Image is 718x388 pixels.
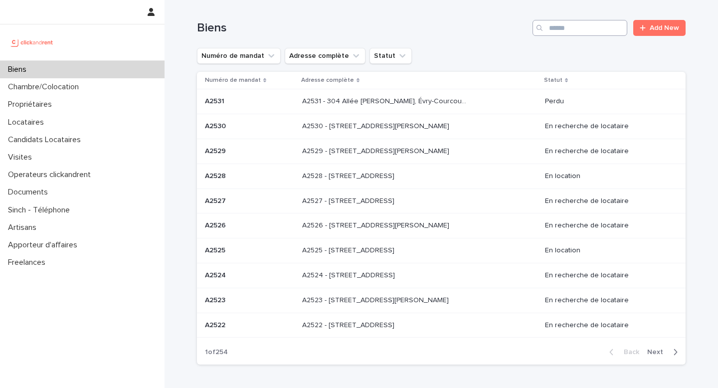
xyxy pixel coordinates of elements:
p: A2522 - [STREET_ADDRESS] [302,319,396,330]
button: Adresse complète [285,48,365,64]
p: En location [545,172,670,181]
button: Next [643,348,686,357]
p: Operateurs clickandrent [4,170,99,180]
p: Adresse complète [301,75,354,86]
p: A2530 - [STREET_ADDRESS][PERSON_NAME] [302,120,451,131]
span: Back [618,349,639,356]
p: A2523 - 18 quai Alphonse Le Gallo, Boulogne-Billancourt 92100 [302,294,451,305]
p: En recherche de locataire [545,122,670,131]
button: Statut [369,48,412,64]
p: En location [545,246,670,255]
tr: A2522A2522 A2522 - [STREET_ADDRESS]A2522 - [STREET_ADDRESS] En recherche de locataire [197,313,686,338]
p: A2524 - [STREET_ADDRESS] [302,269,397,280]
p: A2523 [205,294,227,305]
h1: Biens [197,21,529,35]
p: Sinch - Téléphone [4,205,78,215]
p: Numéro de mandat [205,75,261,86]
tr: A2526A2526 A2526 - [STREET_ADDRESS][PERSON_NAME]A2526 - [STREET_ADDRESS][PERSON_NAME] En recherch... [197,213,686,238]
p: Biens [4,65,34,74]
p: A2526 - [STREET_ADDRESS][PERSON_NAME] [302,219,451,230]
tr: A2530A2530 A2530 - [STREET_ADDRESS][PERSON_NAME]A2530 - [STREET_ADDRESS][PERSON_NAME] En recherch... [197,114,686,139]
p: En recherche de locataire [545,221,670,230]
p: En recherche de locataire [545,271,670,280]
p: 1 of 254 [197,340,236,365]
p: A2528 - [STREET_ADDRESS] [302,170,396,181]
p: Visites [4,153,40,162]
p: A2525 - [STREET_ADDRESS] [302,244,396,255]
button: Numéro de mandat [197,48,281,64]
p: Documents [4,188,56,197]
p: Propriétaires [4,100,60,109]
p: A2529 [205,145,228,156]
p: A2530 [205,120,228,131]
button: Back [601,348,643,357]
p: Chambre/Colocation [4,82,87,92]
tr: A2527A2527 A2527 - [STREET_ADDRESS]A2527 - [STREET_ADDRESS] En recherche de locataire [197,189,686,213]
tr: A2525A2525 A2525 - [STREET_ADDRESS]A2525 - [STREET_ADDRESS] En location [197,238,686,263]
p: A2528 [205,170,228,181]
p: En recherche de locataire [545,321,670,330]
tr: A2531A2531 A2531 - 304 Allée [PERSON_NAME], Évry-Courcouronnes 91000A2531 - 304 Allée [PERSON_NAM... [197,89,686,114]
input: Search [533,20,627,36]
p: A2522 [205,319,227,330]
p: A2531 - 304 Allée Pablo Neruda, Évry-Courcouronnes 91000 [302,95,470,106]
tr: A2529A2529 A2529 - [STREET_ADDRESS][PERSON_NAME]A2529 - [STREET_ADDRESS][PERSON_NAME] En recherch... [197,139,686,164]
tr: A2524A2524 A2524 - [STREET_ADDRESS]A2524 - [STREET_ADDRESS] En recherche de locataire [197,263,686,288]
span: Add New [650,24,679,31]
p: Statut [544,75,562,86]
p: A2526 [205,219,228,230]
p: A2529 - 14 rue Honoré de Balzac, Garges-lès-Gonesse 95140 [302,145,451,156]
p: A2525 [205,244,227,255]
p: Artisans [4,223,44,232]
p: Candidats Locataires [4,135,89,145]
img: UCB0brd3T0yccxBKYDjQ [8,32,56,52]
p: Apporteur d'affaires [4,240,85,250]
p: Perdu [545,97,670,106]
p: Locataires [4,118,52,127]
p: A2527 [205,195,228,205]
p: En recherche de locataire [545,296,670,305]
p: A2524 [205,269,228,280]
p: A2531 [205,95,226,106]
tr: A2528A2528 A2528 - [STREET_ADDRESS]A2528 - [STREET_ADDRESS] En location [197,164,686,189]
span: Next [647,349,669,356]
p: Freelances [4,258,53,267]
p: En recherche de locataire [545,147,670,156]
p: A2527 - [STREET_ADDRESS] [302,195,396,205]
tr: A2523A2523 A2523 - [STREET_ADDRESS][PERSON_NAME]A2523 - [STREET_ADDRESS][PERSON_NAME] En recherch... [197,288,686,313]
a: Add New [633,20,686,36]
p: En recherche de locataire [545,197,670,205]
